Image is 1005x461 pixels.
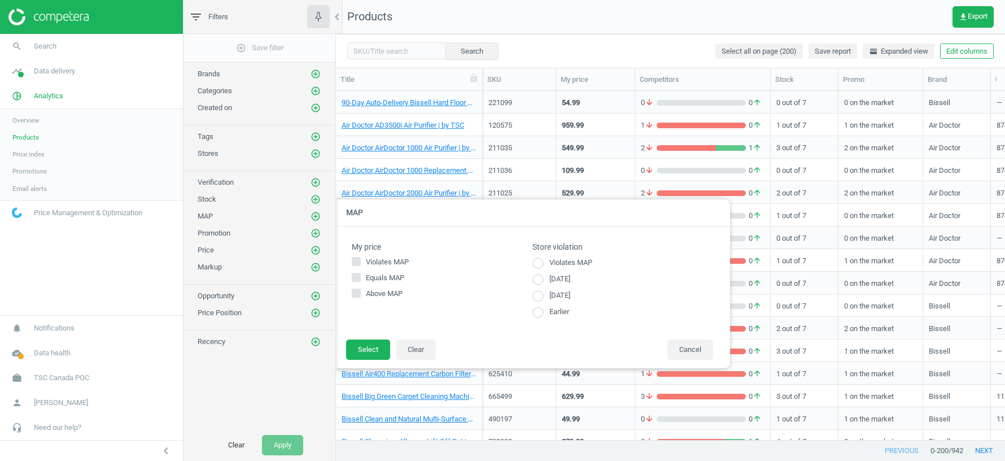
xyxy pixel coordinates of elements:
button: add_circle_outlineSave filter [183,37,335,59]
i: notifications [6,318,28,339]
span: Created on [198,103,232,112]
span: Recency [198,337,225,346]
i: add_circle_outline [311,103,321,113]
img: ajHJNr6hYgQAAAAASUVORK5CYII= [8,8,89,25]
i: add_circle_outline [311,337,321,347]
button: add_circle_outline [310,290,321,302]
i: add_circle_outline [311,308,321,318]
span: MAP [198,212,213,220]
span: Notifications [34,323,75,333]
span: Markup [198,263,222,271]
button: add_circle_outline [310,194,321,205]
i: headset_mic [6,417,28,438]
i: work [6,367,28,389]
span: Save filter [236,43,283,53]
span: Price Position [198,308,242,317]
i: add_circle_outline [311,149,321,159]
span: Categories [198,86,232,95]
span: Promotions [12,167,47,176]
span: Need our help? [34,423,81,433]
button: add_circle_outline [310,85,321,97]
i: add_circle_outline [311,177,321,188]
i: add_circle_outline [311,211,321,221]
i: chevron_left [330,10,344,24]
i: add_circle_outline [311,228,321,238]
i: add_circle_outline [311,291,321,301]
button: add_circle_outline [310,177,321,188]
span: TSC Canada POC [34,373,89,383]
span: Overview [12,116,40,125]
button: add_circle_outline [310,68,321,80]
span: Price index [12,150,45,159]
span: Email alerts [12,184,47,193]
button: add_circle_outline [310,131,321,142]
i: add_circle_outline [311,194,321,205]
button: Clear [216,435,256,455]
i: pie_chart_outlined [6,85,28,107]
i: add_circle_outline [311,245,321,255]
i: chevron_left [159,444,173,458]
button: add_circle_outline [310,262,321,273]
span: Data delivery [34,66,75,76]
i: cloud_done [6,342,28,364]
i: add_circle_outline [311,86,321,96]
span: Products [12,133,39,142]
span: Price Management & Optimization [34,208,142,218]
i: add_circle_outline [236,43,246,53]
span: Stock [198,195,216,203]
button: add_circle_outline [310,307,321,319]
span: Tags [198,132,213,141]
i: timeline [6,60,28,82]
span: Data health [34,348,71,358]
span: Verification [198,178,234,186]
button: add_circle_outline [310,245,321,256]
button: Apply [262,435,303,455]
button: add_circle_outline [310,211,321,222]
button: add_circle_outline [310,336,321,347]
img: wGWNvw8QSZomAAAAABJRU5ErkJggg== [12,207,22,218]
button: add_circle_outline [310,148,321,159]
span: Brands [198,69,220,78]
span: Filters [208,12,228,22]
i: add_circle_outline [311,262,321,272]
button: add_circle_outline [310,102,321,114]
span: Analytics [34,91,63,101]
i: person [6,392,28,414]
span: Search [34,41,56,51]
span: Opportunity [198,292,234,300]
span: Stores [198,149,219,158]
button: chevron_left [152,443,180,458]
i: add_circle_outline [311,132,321,142]
button: add_circle_outline [310,228,321,239]
span: Promotion [198,229,230,237]
i: filter_list [189,10,203,24]
span: Price [198,246,214,254]
span: [PERSON_NAME] [34,398,88,408]
h4: MAP [335,199,730,226]
i: add_circle_outline [311,69,321,79]
i: search [6,36,28,57]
